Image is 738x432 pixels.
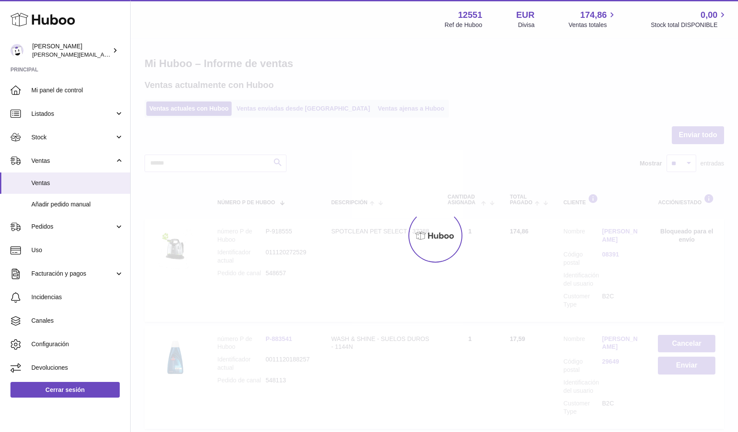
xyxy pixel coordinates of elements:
strong: 12551 [458,9,482,21]
div: Ref de Huboo [445,21,482,29]
div: Divisa [518,21,535,29]
a: 174,86 Ventas totales [569,9,617,29]
span: 174,86 [580,9,607,21]
span: 0,00 [701,9,718,21]
span: Ventas totales [569,21,617,29]
strong: EUR [516,9,535,21]
span: Devoluciones [31,364,124,372]
span: Configuración [31,340,124,348]
span: Uso [31,246,124,254]
span: Ventas [31,179,124,187]
span: Stock [31,133,115,142]
span: Facturación y pagos [31,270,115,278]
span: Canales [31,317,124,325]
span: Listados [31,110,115,118]
span: Ventas [31,157,115,165]
span: Incidencias [31,293,124,301]
img: gerardo.montoiro@cleverenterprise.es [10,44,24,57]
span: Pedidos [31,223,115,231]
span: Stock total DISPONIBLE [651,21,728,29]
a: Cerrar sesión [10,382,120,398]
span: Añadir pedido manual [31,200,124,209]
span: Mi panel de control [31,86,124,94]
div: [PERSON_NAME] [32,42,111,59]
a: 0,00 Stock total DISPONIBLE [651,9,728,29]
span: [PERSON_NAME][EMAIL_ADDRESS][PERSON_NAME][DOMAIN_NAME] [32,51,221,58]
